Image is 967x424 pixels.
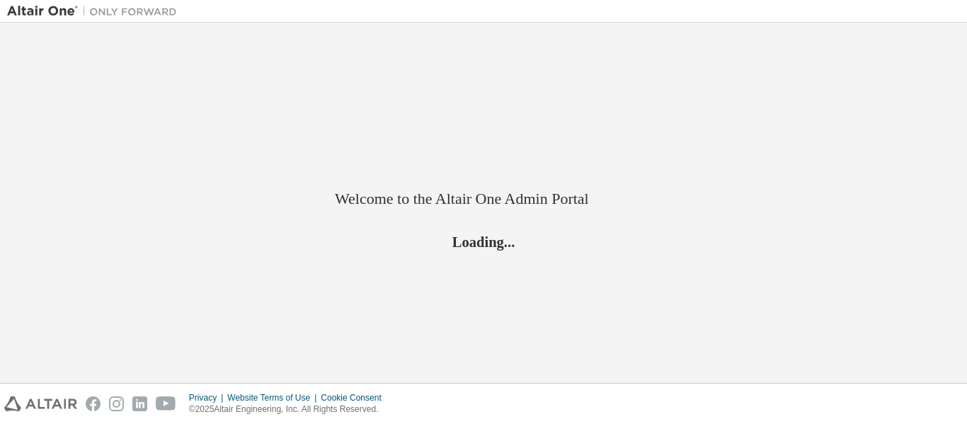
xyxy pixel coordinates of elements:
img: Altair One [7,4,184,18]
div: Cookie Consent [321,392,389,403]
img: youtube.svg [156,396,176,411]
img: facebook.svg [86,396,101,411]
img: instagram.svg [109,396,124,411]
img: altair_logo.svg [4,396,77,411]
p: © 2025 Altair Engineering, Inc. All Rights Reserved. [189,403,390,416]
div: Website Terms of Use [227,392,321,403]
div: Privacy [189,392,227,403]
img: linkedin.svg [132,396,147,411]
h2: Loading... [335,232,632,251]
h2: Welcome to the Altair One Admin Portal [335,189,632,209]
